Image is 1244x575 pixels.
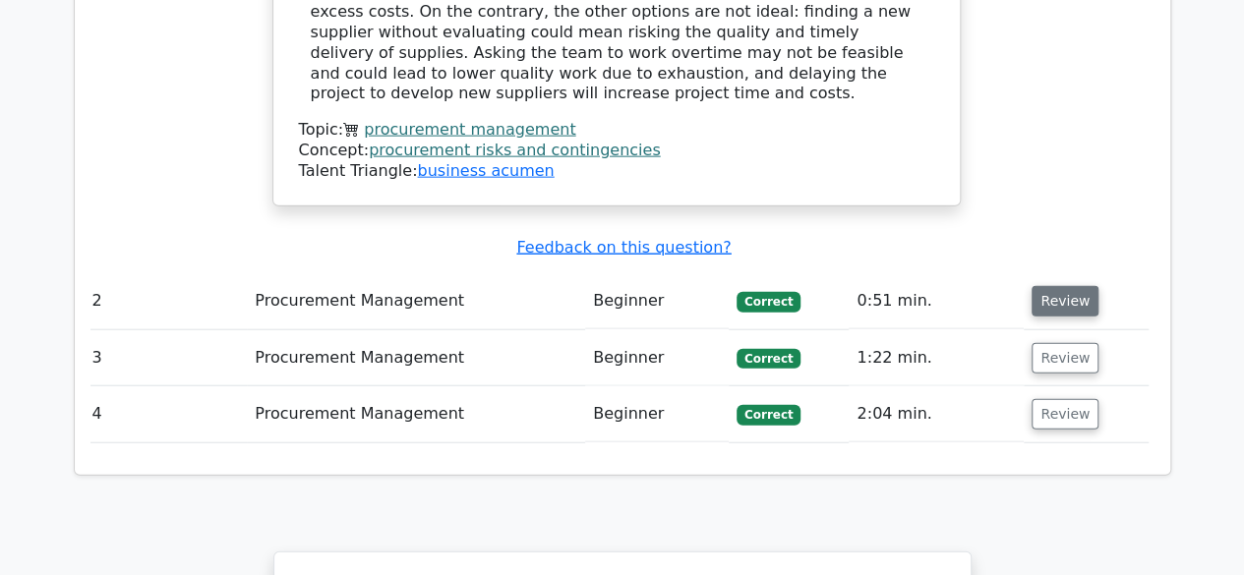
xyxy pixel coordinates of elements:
[299,120,934,181] div: Talent Triangle:
[1032,343,1098,374] button: Review
[585,273,729,329] td: Beginner
[369,141,661,159] a: procurement risks and contingencies
[1032,286,1098,316] button: Review
[585,386,729,442] td: Beginner
[85,386,248,442] td: 4
[364,120,575,139] a: procurement management
[737,405,800,425] span: Correct
[299,141,934,161] div: Concept:
[585,330,729,386] td: Beginner
[417,161,554,180] a: business acumen
[299,120,934,141] div: Topic:
[516,238,731,257] a: Feedback on this question?
[849,386,1024,442] td: 2:04 min.
[737,292,800,312] span: Correct
[85,330,248,386] td: 3
[849,273,1024,329] td: 0:51 min.
[247,386,585,442] td: Procurement Management
[849,330,1024,386] td: 1:22 min.
[247,273,585,329] td: Procurement Management
[85,273,248,329] td: 2
[1032,399,1098,430] button: Review
[247,330,585,386] td: Procurement Management
[737,349,800,369] span: Correct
